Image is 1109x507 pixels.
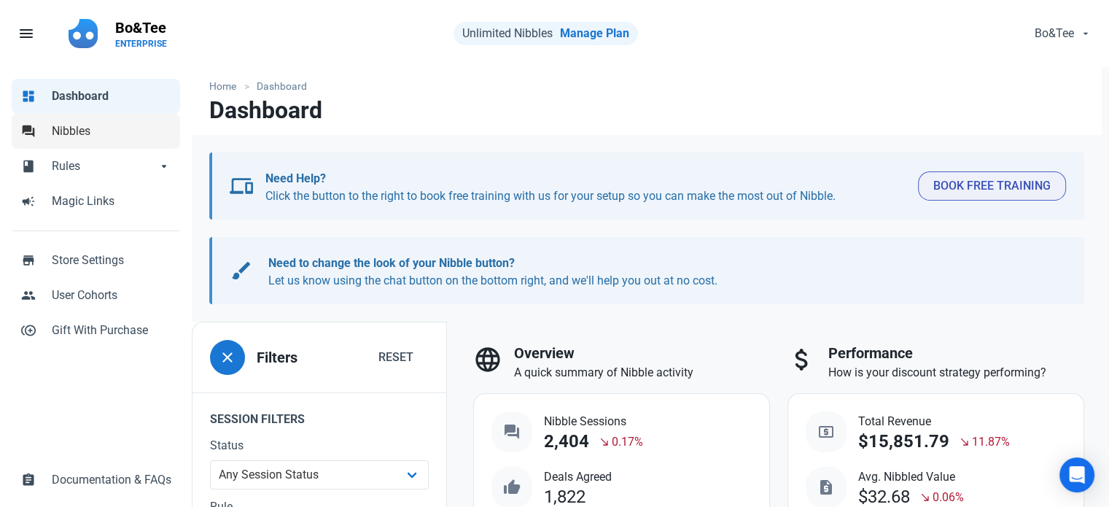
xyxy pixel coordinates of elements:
span: Gift With Purchase [52,322,171,339]
nav: breadcrumbs [192,67,1102,97]
p: Click the button to the right to book free training with us for your setup so you can make the mo... [265,170,906,205]
span: Book Free Training [933,177,1051,195]
span: south_east [599,436,610,448]
p: How is your discount strategy performing? [828,364,1084,382]
a: control_point_duplicateGift With Purchase [12,313,180,348]
h3: Performance [828,345,1084,362]
div: 1,822 [544,487,585,507]
span: Documentation & FAQs [52,471,171,489]
span: thumb_up [503,479,521,496]
span: book [21,158,36,172]
span: forum [21,123,36,137]
a: storeStore Settings [12,243,180,278]
a: peopleUser Cohorts [12,278,180,313]
a: dashboardDashboard [12,79,180,114]
span: User Cohorts [52,287,171,304]
p: A quick summary of Nibble activity [514,364,770,382]
a: forumNibbles [12,114,180,149]
span: campaign [21,193,36,207]
div: $15,851.79 [858,432,949,452]
button: Bo&Tee [1022,19,1100,48]
span: Dashboard [52,88,171,105]
span: Nibble Sessions [544,413,643,430]
span: store [21,252,36,266]
span: menu [17,25,35,42]
span: Magic Links [52,193,171,210]
span: south_east [959,436,970,448]
a: assignmentDocumentation & FAQs [12,463,180,498]
a: Bo&TeeENTERPRISE [106,12,176,55]
span: request_quote [817,479,835,496]
span: language [473,345,502,374]
span: south_east [919,492,931,503]
button: close [210,340,245,375]
span: assignment [21,471,36,486]
span: Nibbles [52,123,171,140]
span: people [21,287,36,301]
span: arrow_drop_down [157,158,171,172]
span: 0.17% [612,433,643,451]
span: control_point_duplicate [21,322,36,336]
span: Avg. Nibbled Value [858,468,964,486]
p: Let us know using the chat button on the bottom right, and we'll help you out at no cost. [268,255,1052,290]
span: Deals Agreed [544,468,612,486]
b: Need Help? [265,171,326,185]
div: 2,404 [544,432,589,452]
a: bookRulesarrow_drop_down [12,149,180,184]
span: brush [230,259,253,282]
b: Need to change the look of your Nibble button? [268,256,515,270]
span: Rules [52,158,157,175]
div: Open Intercom Messenger [1059,457,1094,492]
span: Reset [378,349,413,366]
span: Store Settings [52,252,171,269]
span: dashboard [21,88,36,102]
label: Status [210,437,429,454]
legend: Session Filters [192,392,446,437]
span: Total Revenue [858,413,1010,430]
a: campaignMagic Links [12,184,180,219]
span: devices [230,174,253,198]
p: ENTERPRISE [115,38,167,50]
p: Bo&Tee [115,18,167,38]
span: question_answer [503,423,521,441]
button: Reset [363,343,429,372]
h3: Filters [257,349,297,366]
h1: Dashboard [209,97,322,123]
span: local_atm [817,423,835,441]
span: 0.06% [933,489,964,506]
span: 11.87% [972,433,1010,451]
a: Home [209,79,244,94]
h3: Overview [514,345,770,362]
a: Manage Plan [560,26,629,40]
div: $32.68 [858,487,910,507]
span: Bo&Tee [1035,25,1074,42]
button: Book Free Training [918,171,1066,201]
span: attach_money [787,345,817,374]
span: Unlimited Nibbles [462,26,553,40]
span: close [219,349,236,366]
